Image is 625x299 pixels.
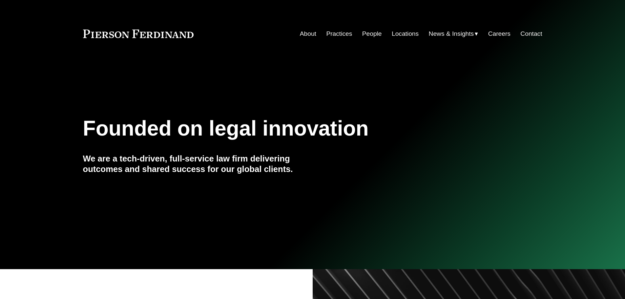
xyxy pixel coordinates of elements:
a: About [300,28,316,40]
h4: We are a tech-driven, full-service law firm delivering outcomes and shared success for our global... [83,153,313,175]
a: Careers [488,28,510,40]
a: Locations [392,28,419,40]
a: Practices [326,28,352,40]
a: folder dropdown [429,28,478,40]
span: News & Insights [429,28,474,40]
a: People [362,28,382,40]
a: Contact [520,28,542,40]
h1: Founded on legal innovation [83,117,466,140]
